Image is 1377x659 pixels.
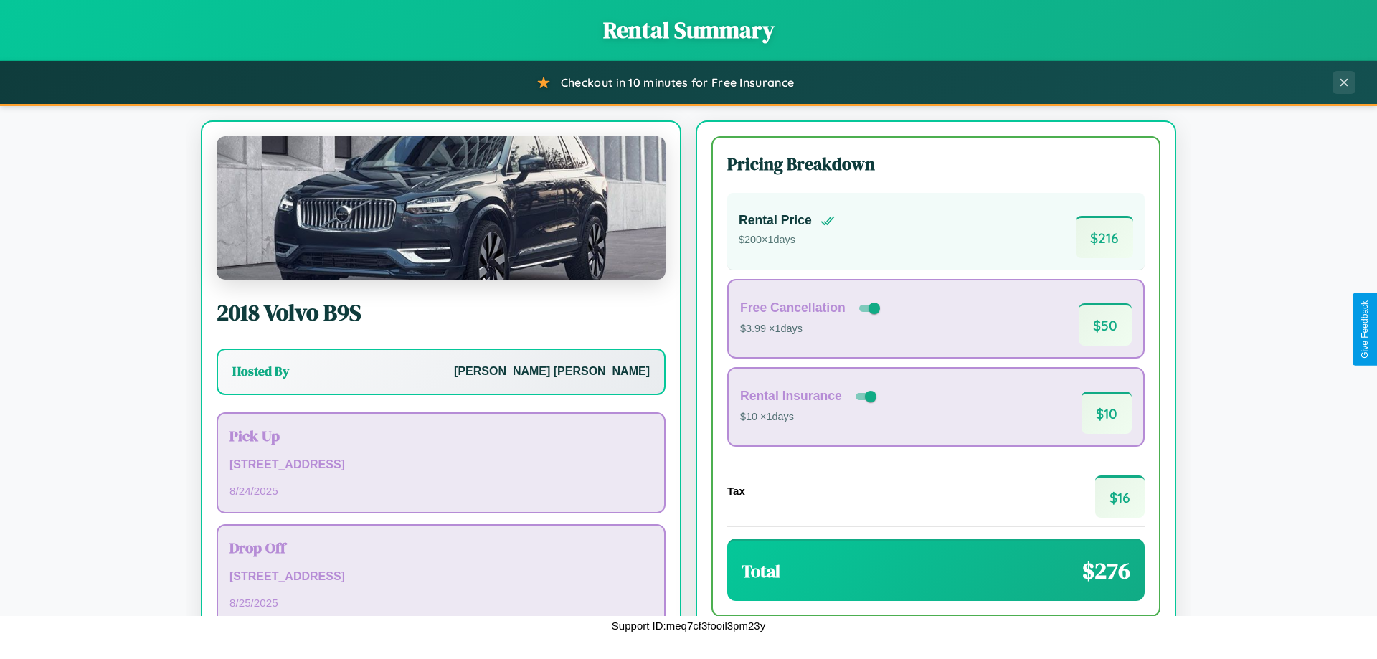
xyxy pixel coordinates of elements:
[740,300,846,316] h4: Free Cancellation
[229,593,653,612] p: 8 / 25 / 2025
[229,425,653,446] h3: Pick Up
[1095,475,1145,518] span: $ 16
[229,537,653,558] h3: Drop Off
[1076,216,1133,258] span: $ 216
[14,14,1363,46] h1: Rental Summary
[740,320,883,338] p: $3.99 × 1 days
[742,559,780,583] h3: Total
[740,389,842,404] h4: Rental Insurance
[217,297,666,328] h2: 2018 Volvo B9S
[217,136,666,280] img: Volvo B9S
[454,361,650,382] p: [PERSON_NAME] [PERSON_NAME]
[232,363,289,380] h3: Hosted By
[1079,303,1132,346] span: $ 50
[740,408,879,427] p: $10 × 1 days
[727,485,745,497] h4: Tax
[612,616,765,635] p: Support ID: meq7cf3fooil3pm23y
[229,481,653,501] p: 8 / 24 / 2025
[1082,555,1130,587] span: $ 276
[727,152,1145,176] h3: Pricing Breakdown
[1082,392,1132,434] span: $ 10
[739,231,835,250] p: $ 200 × 1 days
[229,566,653,587] p: [STREET_ADDRESS]
[1360,300,1370,359] div: Give Feedback
[739,213,812,228] h4: Rental Price
[561,75,794,90] span: Checkout in 10 minutes for Free Insurance
[229,455,653,475] p: [STREET_ADDRESS]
